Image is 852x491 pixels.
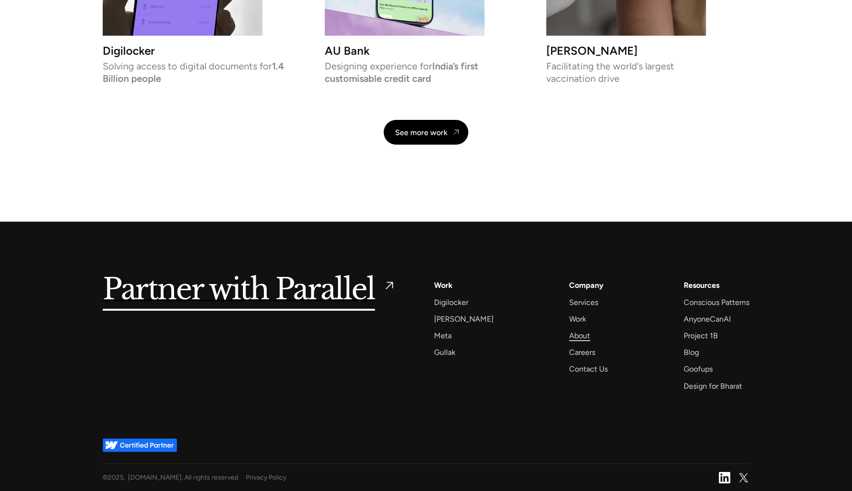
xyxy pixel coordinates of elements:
[103,47,306,55] h3: Digilocker
[434,329,452,342] a: Meta
[434,296,468,309] a: Digilocker
[684,313,731,325] a: AnyoneCanAI
[684,346,699,359] a: Blog
[569,279,603,292] a: Company
[395,128,447,137] div: See more work
[103,471,238,483] div: © , [DOMAIN_NAME], All rights reserved
[325,63,528,82] p: Designing experience for
[434,279,453,292] a: Work
[384,120,468,145] a: See more work
[246,471,711,483] a: Privacy Policy
[684,380,742,393] a: Design for Bharat
[434,313,494,325] a: [PERSON_NAME]
[546,47,749,55] h3: [PERSON_NAME]
[569,313,586,325] a: Work
[684,296,749,309] a: Conscious Patterns
[684,329,718,342] a: Project 1B
[569,346,595,359] a: Careers
[103,279,396,301] a: Partner with Parallel
[546,63,749,82] p: Facilitating the world’s largest vaccination drive
[684,279,719,292] div: Resources
[434,346,455,359] a: Gullak
[569,296,598,309] a: Services
[108,473,124,481] span: 2025
[325,60,478,84] strong: India’s first customisable credit card
[569,363,608,375] a: Contact Us
[103,60,284,84] strong: 1.4 Billion people
[103,279,375,301] h5: Partner with Parallel
[325,47,528,55] h3: AU Bank
[569,329,590,342] a: About
[684,363,713,375] a: Goofups
[103,63,306,82] p: Solving access to digital documents for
